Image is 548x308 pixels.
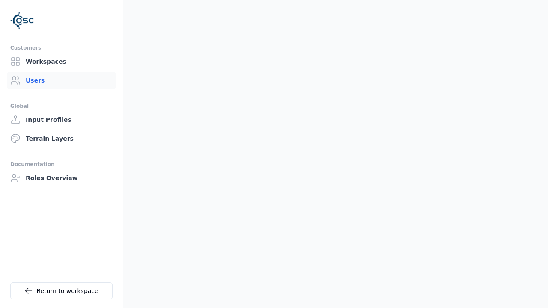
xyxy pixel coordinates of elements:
[10,101,113,111] div: Global
[10,9,34,33] img: Logo
[7,130,116,147] a: Terrain Layers
[7,169,116,187] a: Roles Overview
[7,72,116,89] a: Users
[10,282,113,299] a: Return to workspace
[10,43,113,53] div: Customers
[7,53,116,70] a: Workspaces
[7,111,116,128] a: Input Profiles
[10,159,113,169] div: Documentation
